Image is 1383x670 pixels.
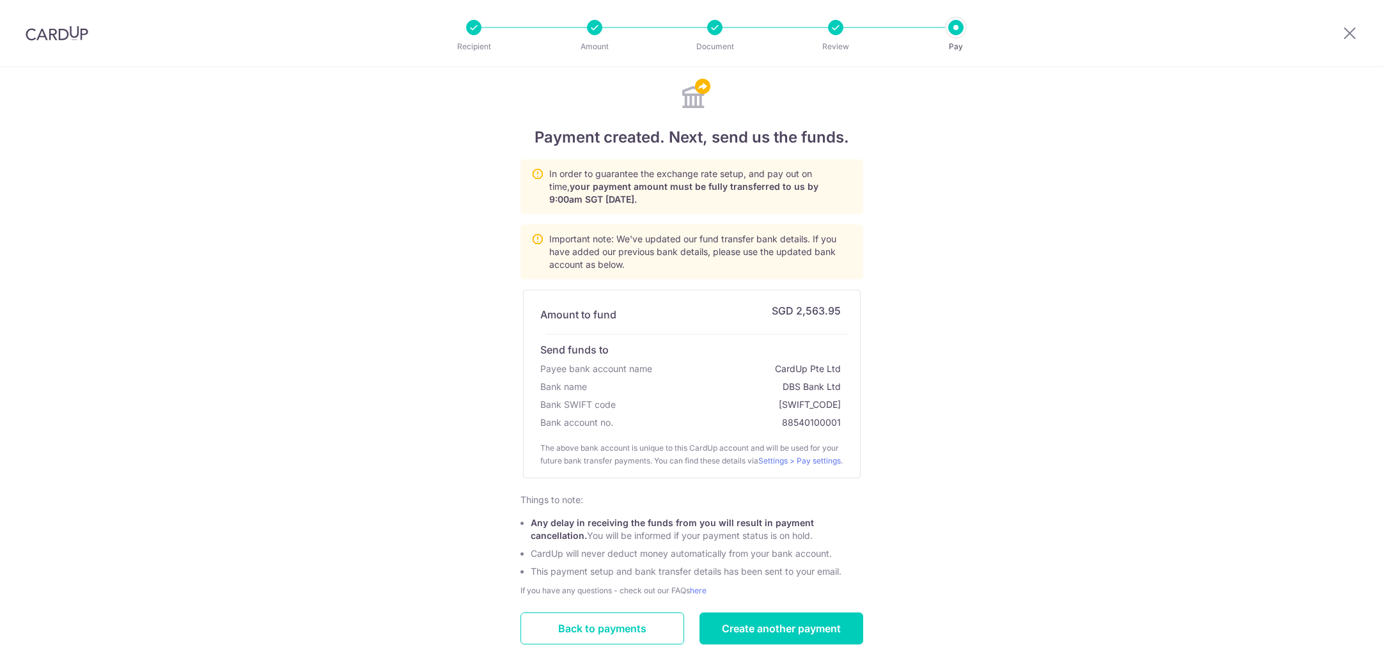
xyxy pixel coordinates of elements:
p: Amount [547,40,642,53]
div: Bank name [540,378,590,396]
img: CardUp [26,26,88,41]
p: Document [668,40,762,53]
li: You will be informed if your payment status is on hold. [531,517,863,542]
div: [SWIFT_CODE] [779,396,843,414]
a: here [690,586,707,595]
p: Recipient [426,40,521,53]
iframe: 打开一个小组件，您可以在其中找到更多信息 [1304,632,1370,664]
h4: Amount to fund [540,307,616,322]
p: In order to guarantee the exchange rate setup, and pay out on time, [549,167,852,206]
div: CardUp Pte Ltd [775,360,843,378]
h4: Payment created. Next, send us the funds. [520,126,863,149]
p: Important note: We've updated our fund transfer bank details. If you have added our previous bank... [549,233,852,271]
span: your payment amount must be fully transferred to us by 9:00am SGT [DATE]. [549,181,818,205]
a: Back to payments [520,612,684,644]
div: 88540100001 [782,414,843,432]
div: Things to note: [520,494,863,506]
a: Create another payment [699,612,863,644]
p: Review [788,40,883,53]
span: Any delay in receiving the funds from you will result in payment cancellation. [531,517,814,541]
li: This payment setup and bank transfer details has been sent to your email. [531,565,863,578]
div: Bank account no. [540,414,616,432]
div: DBS Bank Ltd [783,378,843,396]
div: The above bank account is unique to this CardUp account and will be used for your future bank tra... [534,432,850,467]
div: SGD 2,563.95 [772,300,843,329]
div: Bank SWIFT code [540,396,618,414]
div: If you have any questions - check out our FAQs [520,584,863,597]
li: CardUp will never deduct money automatically from your bank account. [531,547,863,560]
p: Pay [909,40,1003,53]
a: Settings > Pay settings [758,456,841,465]
div: Send funds to [540,339,611,360]
div: Payee bank account name [540,360,655,378]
